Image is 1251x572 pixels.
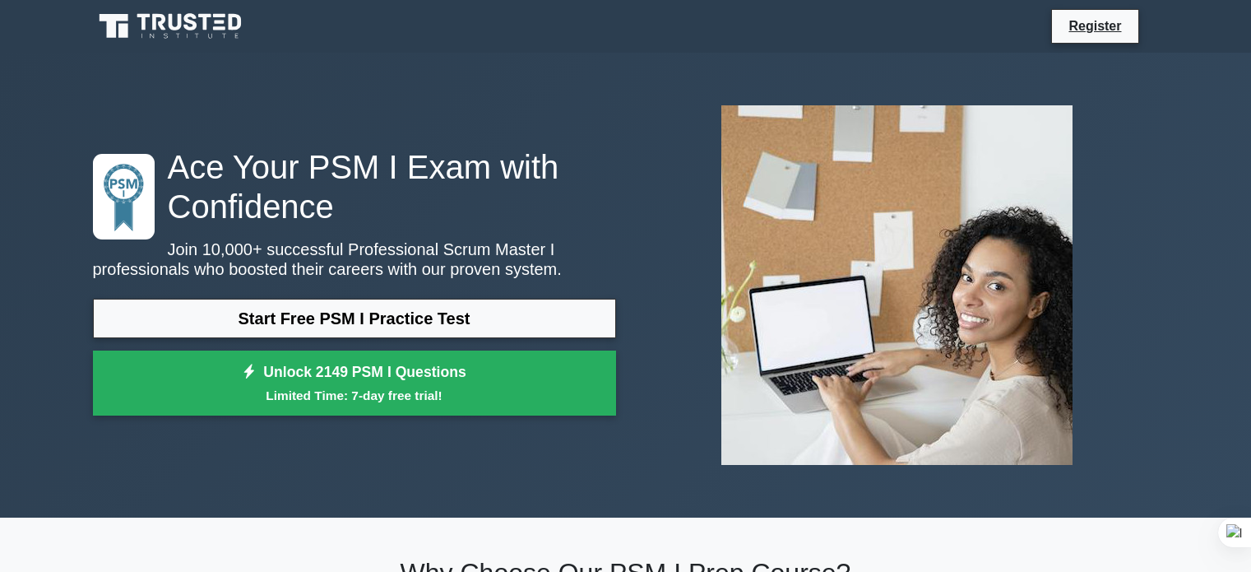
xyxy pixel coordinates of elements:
[93,299,616,338] a: Start Free PSM I Practice Test
[93,147,616,226] h1: Ace Your PSM I Exam with Confidence
[93,239,616,279] p: Join 10,000+ successful Professional Scrum Master I professionals who boosted their careers with ...
[93,351,616,416] a: Unlock 2149 PSM I QuestionsLimited Time: 7-day free trial!
[1059,16,1131,36] a: Register
[114,386,595,405] small: Limited Time: 7-day free trial!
